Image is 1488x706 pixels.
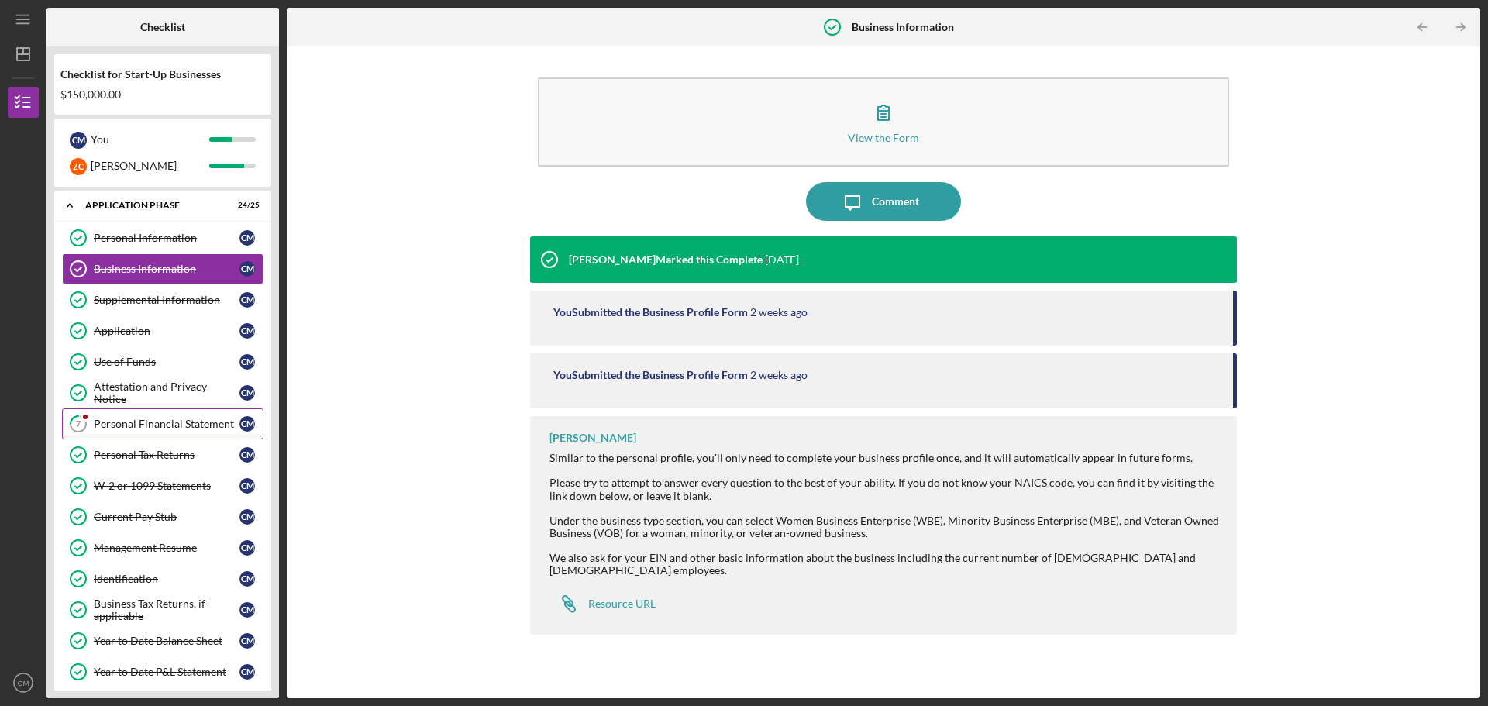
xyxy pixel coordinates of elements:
[94,598,239,622] div: Business Tax Returns, if applicable
[239,571,255,587] div: C M
[62,594,263,625] a: Business Tax Returns, if applicableCM
[549,452,1221,539] div: Similar to the personal profile, you'll only need to complete your business profile once, and it ...
[62,501,263,532] a: Current Pay StubCM
[62,532,263,563] a: Management ResumeCM
[239,230,255,246] div: C M
[872,182,919,221] div: Comment
[549,552,1221,577] div: We also ask for your EIN and other basic information about the business including the current num...
[62,470,263,501] a: W-2 or 1099 StatementsCM
[553,369,748,381] div: You Submitted the Business Profile Form
[806,182,961,221] button: Comment
[18,679,29,687] text: CM
[70,158,87,175] div: Z C
[239,385,255,401] div: C M
[91,126,209,153] div: You
[94,449,239,461] div: Personal Tax Returns
[94,356,239,368] div: Use of Funds
[70,132,87,149] div: C M
[94,480,239,492] div: W-2 or 1099 Statements
[588,598,656,610] div: Resource URL
[76,419,81,429] tspan: 7
[549,432,636,444] div: [PERSON_NAME]
[91,153,209,179] div: [PERSON_NAME]
[140,21,185,33] b: Checklist
[750,369,808,381] time: 2025-09-08 21:24
[239,633,255,649] div: C M
[94,232,239,244] div: Personal Information
[8,667,39,698] button: CM
[239,292,255,308] div: C M
[62,656,263,687] a: Year to Date P&L StatementCM
[85,201,221,210] div: Application Phase
[62,315,263,346] a: ApplicationCM
[94,666,239,678] div: Year to Date P&L Statement
[94,381,239,405] div: Attestation and Privacy Notice
[94,635,239,647] div: Year to Date Balance Sheet
[62,563,263,594] a: IdentificationCM
[239,664,255,680] div: C M
[62,346,263,377] a: Use of FundsCM
[60,68,265,81] div: Checklist for Start-Up Businesses
[553,306,748,319] div: You Submitted the Business Profile Form
[62,222,263,253] a: Personal InformationCM
[239,261,255,277] div: C M
[765,253,799,266] time: 2025-09-15 17:20
[94,573,239,585] div: Identification
[94,325,239,337] div: Application
[62,625,263,656] a: Year to Date Balance SheetCM
[62,284,263,315] a: Supplemental InformationCM
[239,540,255,556] div: C M
[239,447,255,463] div: C M
[239,354,255,370] div: C M
[62,253,263,284] a: Business InformationCM
[62,439,263,470] a: Personal Tax ReturnsCM
[750,306,808,319] time: 2025-09-09 22:35
[94,294,239,306] div: Supplemental Information
[94,542,239,554] div: Management Resume
[848,132,919,143] div: View the Form
[239,323,255,339] div: C M
[232,201,260,210] div: 24 / 25
[538,77,1229,167] button: View the Form
[62,377,263,408] a: Attestation and Privacy NoticeCM
[852,21,954,33] b: Business Information
[239,509,255,525] div: C M
[94,511,239,523] div: Current Pay Stub
[569,253,763,266] div: [PERSON_NAME] Marked this Complete
[62,408,263,439] a: 7Personal Financial StatementCM
[549,588,656,619] a: Resource URL
[239,478,255,494] div: C M
[94,418,239,430] div: Personal Financial Statement
[60,88,265,101] div: $150,000.00
[239,602,255,618] div: C M
[239,416,255,432] div: C M
[94,263,239,275] div: Business Information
